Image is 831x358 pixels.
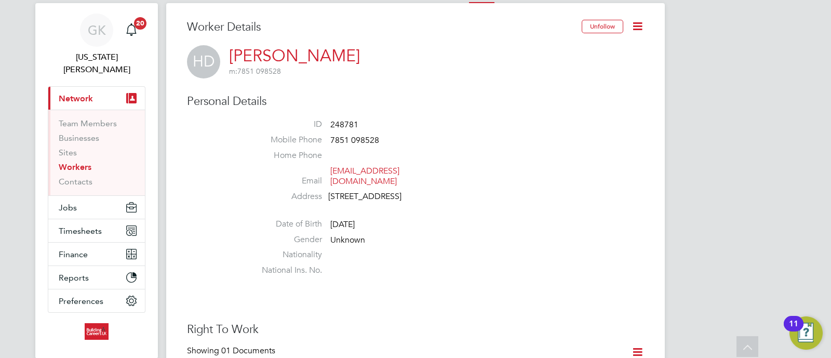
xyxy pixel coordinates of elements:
label: Date of Birth [249,219,322,230]
span: GK [88,23,106,37]
div: [STREET_ADDRESS] [328,191,427,202]
label: Mobile Phone [249,135,322,145]
button: Timesheets [48,219,145,242]
span: Georgia King [48,51,145,76]
span: Reports [59,273,89,283]
span: 20 [134,17,146,30]
img: buildingcareersuk-logo-retina.png [85,323,108,340]
label: Gender [249,234,322,245]
label: Email [249,176,322,187]
a: GK[US_STATE][PERSON_NAME] [48,14,145,76]
a: Workers [59,162,91,172]
label: Home Phone [249,150,322,161]
span: HD [187,45,220,78]
button: Preferences [48,289,145,312]
label: ID [249,119,322,130]
span: Timesheets [59,226,102,236]
label: Address [249,191,322,202]
label: Nationality [249,249,322,260]
span: 7851 098528 [229,67,281,76]
a: 20 [121,14,142,47]
button: Open Resource Center, 11 new notifications [789,316,823,350]
button: Network [48,87,145,110]
div: 11 [789,324,798,337]
span: 01 Documents [221,346,275,356]
label: National Ins. No. [249,265,322,276]
button: Reports [48,266,145,289]
span: 7851 098528 [330,135,379,145]
a: Sites [59,148,77,157]
h3: Personal Details [187,94,644,109]
span: Jobs [59,203,77,213]
a: Team Members [59,118,117,128]
span: Unknown [330,235,365,245]
button: Jobs [48,196,145,219]
span: Finance [59,249,88,259]
span: 248781 [330,120,358,130]
a: Go to home page [48,323,145,340]
a: [EMAIL_ADDRESS][DOMAIN_NAME] [330,166,399,187]
a: Businesses [59,133,99,143]
span: m: [229,67,237,76]
a: [PERSON_NAME] [229,46,360,66]
button: Unfollow [582,20,623,33]
span: Preferences [59,296,103,306]
div: Network [48,110,145,195]
h3: Right To Work [187,322,644,337]
span: [DATE] [330,219,355,230]
span: Network [59,94,93,103]
a: Contacts [59,177,92,187]
div: Showing [187,346,277,356]
h3: Worker Details [187,20,582,35]
button: Finance [48,243,145,266]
